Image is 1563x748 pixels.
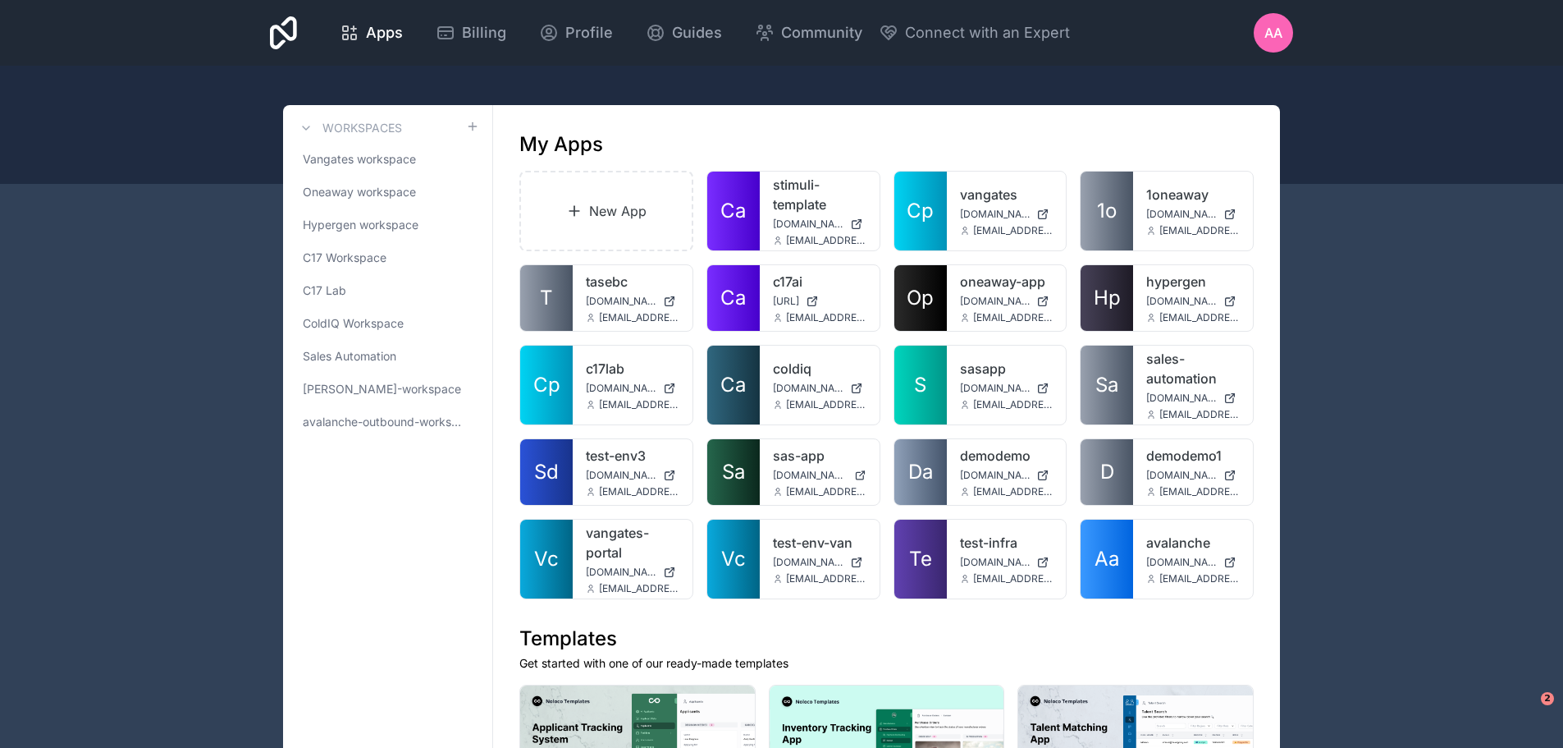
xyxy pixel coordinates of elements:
[773,533,866,553] a: test-env-van
[296,374,479,404] a: [PERSON_NAME]-workspace
[1159,572,1240,585] span: [EMAIL_ADDRESS][DOMAIN_NAME]
[773,556,843,569] span: [DOMAIN_NAME]
[1159,311,1240,324] span: [EMAIL_ADDRESS][DOMAIN_NAME]
[303,315,404,332] span: ColdIQ Workspace
[973,224,1053,237] span: [EMAIL_ADDRESS][DOMAIN_NAME]
[586,295,679,308] a: [DOMAIN_NAME]
[960,469,1031,482] span: [DOMAIN_NAME]
[1159,485,1240,498] span: [EMAIL_ADDRESS][DOMAIN_NAME]
[960,382,1053,395] a: [DOMAIN_NAME]
[1081,439,1133,505] a: D
[786,234,866,247] span: [EMAIL_ADDRESS][DOMAIN_NAME]
[1146,208,1217,221] span: [DOMAIN_NAME]
[1264,23,1282,43] span: Aa
[519,655,1254,672] p: Get started with one of our ready-made templates
[908,459,933,485] span: Da
[520,439,573,505] a: Sd
[1146,556,1217,569] span: [DOMAIN_NAME]
[773,359,866,379] a: coldiq
[1095,546,1119,572] span: Aa
[1081,172,1133,250] a: 1o
[1146,556,1240,569] a: [DOMAIN_NAME]
[1146,446,1240,466] a: demodemo1
[773,295,866,308] a: [URL]
[720,372,746,398] span: Ca
[586,382,656,395] span: [DOMAIN_NAME]
[773,218,843,231] span: [DOMAIN_NAME]
[303,381,461,397] span: [PERSON_NAME]-workspace
[773,218,866,231] a: [DOMAIN_NAME]
[519,131,603,158] h1: My Apps
[586,523,679,562] a: vangates-portal
[894,346,947,424] a: S
[960,208,1031,221] span: [DOMAIN_NAME]
[894,520,947,599] a: Te
[303,414,466,430] span: avalanche-outbound-workspace
[322,120,402,136] h3: Workspaces
[960,469,1053,482] a: [DOMAIN_NAME]
[633,15,735,51] a: Guides
[1081,346,1133,424] a: Sa
[960,359,1053,379] a: sasapp
[303,348,396,365] span: Sales Automation
[586,566,679,579] a: [DOMAIN_NAME]
[1095,372,1118,398] span: Sa
[786,398,866,411] span: [EMAIL_ADDRESS][DOMAIN_NAME]
[534,546,559,572] span: Vc
[707,439,760,505] a: Sa
[519,171,693,251] a: New App
[586,446,679,466] a: test-env3
[296,309,479,338] a: ColdIQ Workspace
[773,469,866,482] a: [DOMAIN_NAME]
[1159,224,1240,237] span: [EMAIL_ADDRESS][DOMAIN_NAME]
[973,572,1053,585] span: [EMAIL_ADDRESS][DOMAIN_NAME]
[786,572,866,585] span: [EMAIL_ADDRESS][DOMAIN_NAME]
[786,311,866,324] span: [EMAIL_ADDRESS][DOMAIN_NAME]
[586,295,656,308] span: [DOMAIN_NAME]
[960,556,1053,569] a: [DOMAIN_NAME]
[526,15,626,51] a: Profile
[894,172,947,250] a: Cp
[773,382,866,395] a: [DOMAIN_NAME]
[773,175,866,214] a: stimuli-template
[462,21,506,44] span: Billing
[296,210,479,240] a: Hypergen workspace
[960,533,1053,553] a: test-infra
[1146,295,1240,308] a: [DOMAIN_NAME]
[586,382,679,395] a: [DOMAIN_NAME]
[960,295,1053,308] a: [DOMAIN_NAME]
[960,556,1031,569] span: [DOMAIN_NAME]
[773,556,866,569] a: [DOMAIN_NAME]
[786,485,866,498] span: [EMAIL_ADDRESS][DOMAIN_NAME]
[914,372,926,398] span: S
[1507,692,1547,732] iframe: Intercom live chat
[894,439,947,505] a: Da
[366,21,403,44] span: Apps
[707,172,760,250] a: Ca
[599,311,679,324] span: [EMAIL_ADDRESS][DOMAIN_NAME]
[1146,392,1217,405] span: [DOMAIN_NAME]
[907,198,934,224] span: Cp
[533,372,560,398] span: Cp
[565,21,613,44] span: Profile
[586,272,679,291] a: tasebc
[672,21,722,44] span: Guides
[519,626,1254,652] h1: Templates
[534,459,559,485] span: Sd
[973,485,1053,498] span: [EMAIL_ADDRESS][DOMAIN_NAME]
[586,469,656,482] span: [DOMAIN_NAME]
[520,520,573,599] a: Vc
[773,382,843,395] span: [DOMAIN_NAME]
[905,21,1070,44] span: Connect with an Expert
[722,459,745,485] span: Sa
[423,15,519,51] a: Billing
[707,520,760,599] a: Vc
[1541,692,1554,705] span: 2
[303,250,386,266] span: C17 Workspace
[520,346,573,424] a: Cp
[973,311,1053,324] span: [EMAIL_ADDRESS][DOMAIN_NAME]
[1146,349,1240,388] a: sales-automation
[296,145,479,174] a: Vangates workspace
[540,285,553,311] span: T
[742,15,875,51] a: Community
